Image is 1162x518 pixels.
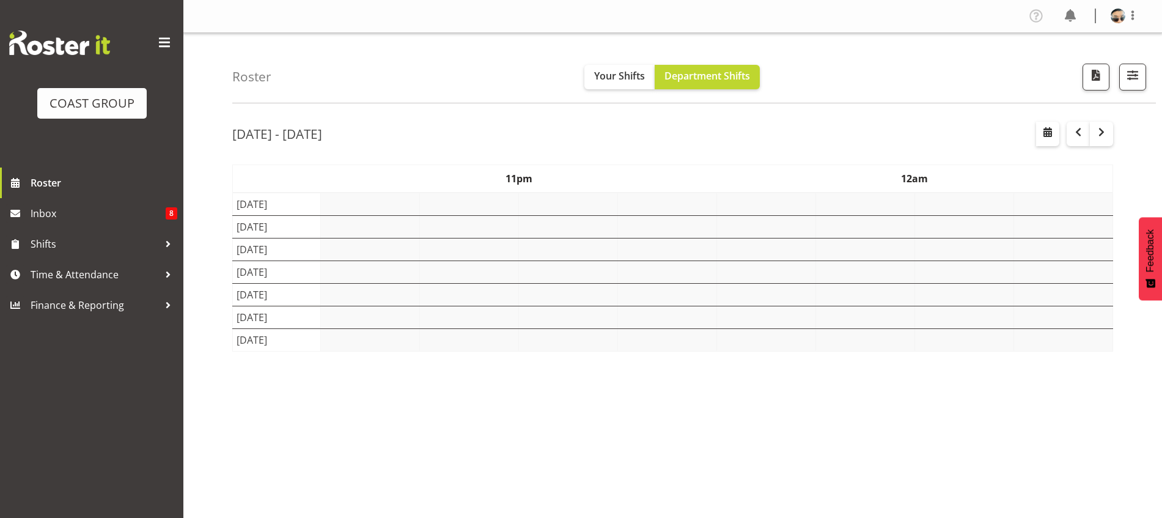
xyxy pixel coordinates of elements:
[233,328,321,351] td: [DATE]
[1145,229,1156,272] span: Feedback
[1139,217,1162,300] button: Feedback - Show survey
[594,69,645,83] span: Your Shifts
[321,165,717,193] th: 11pm
[1036,122,1059,146] button: Select a specific date within the roster.
[233,283,321,306] td: [DATE]
[1119,64,1146,91] button: Filter Shifts
[1083,64,1109,91] button: Download a PDF of the roster according to the set date range.
[31,235,159,253] span: Shifts
[655,65,760,89] button: Department Shifts
[233,306,321,328] td: [DATE]
[233,261,321,283] td: [DATE]
[31,174,177,192] span: Roster
[9,31,110,55] img: Rosterit website logo
[31,265,159,284] span: Time & Attendance
[232,126,322,142] h2: [DATE] - [DATE]
[232,70,271,84] h4: Roster
[664,69,750,83] span: Department Shifts
[1111,9,1125,23] img: aof-anujarawat71d0d1c466b097e0dd92e270e9672f26.png
[233,238,321,261] td: [DATE]
[50,94,134,113] div: COAST GROUP
[166,207,177,220] span: 8
[584,65,655,89] button: Your Shifts
[233,215,321,238] td: [DATE]
[31,296,159,314] span: Finance & Reporting
[233,193,321,216] td: [DATE]
[717,165,1113,193] th: 12am
[31,204,166,223] span: Inbox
